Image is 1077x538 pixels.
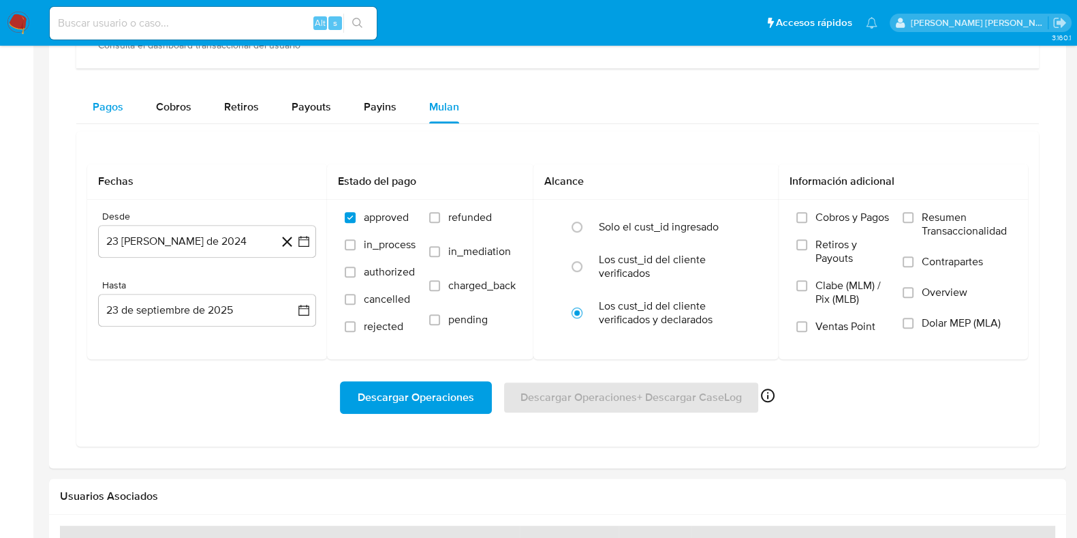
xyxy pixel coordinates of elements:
button: search-icon [343,14,371,33]
input: Buscar usuario o caso... [50,14,377,32]
a: Notificaciones [866,17,877,29]
span: s [333,16,337,29]
p: daniela.lagunesrodriguez@mercadolibre.com.mx [911,16,1048,29]
span: Accesos rápidos [776,16,852,30]
span: 3.160.1 [1051,32,1070,43]
a: Salir [1052,16,1067,30]
span: Alt [315,16,326,29]
h2: Usuarios Asociados [60,490,1055,503]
